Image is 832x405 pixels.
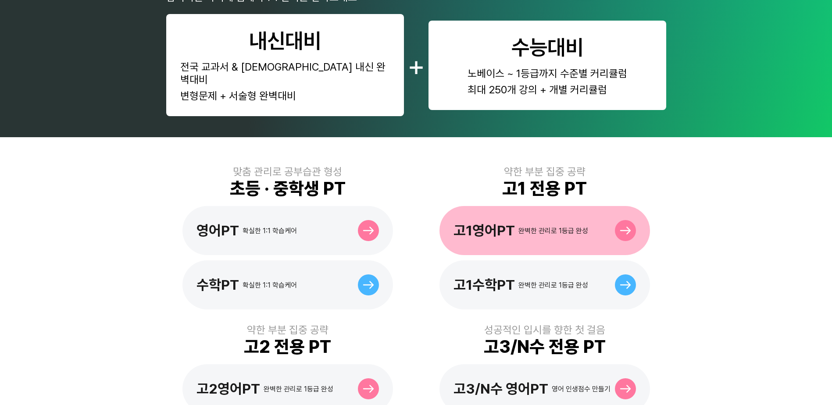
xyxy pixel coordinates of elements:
div: 영어PT [196,222,239,239]
div: 약한 부분 집중 공략 [247,323,329,336]
div: 고3/N수 영어PT [453,380,548,397]
div: 고1 전용 PT [502,178,587,199]
div: 고2 전용 PT [244,336,331,357]
div: 고1영어PT [453,222,515,239]
div: + [407,49,425,82]
div: 확실한 1:1 학습케어 [243,281,297,289]
div: 수학PT [196,277,239,293]
div: 맞춤 관리로 공부습관 형성 [233,165,342,178]
div: 완벽한 관리로 1등급 완성 [518,227,588,235]
div: 노베이스 ~ 1등급까지 수준별 커리큘럼 [468,67,627,80]
div: 수능대비 [511,35,583,60]
div: 확실한 1:1 학습케어 [243,227,297,235]
div: 내신대비 [249,28,321,53]
div: 변형문제 + 서술형 완벽대비 [180,89,390,102]
div: 고3/N수 전용 PT [484,336,606,357]
div: 약한 부분 집중 공략 [504,165,586,178]
div: 초등 · 중학생 PT [230,178,346,199]
div: 전국 교과서 & [DEMOGRAPHIC_DATA] 내신 완벽대비 [180,60,390,86]
div: 고1수학PT [453,277,515,293]
div: 완벽한 관리로 1등급 완성 [518,281,588,289]
div: 고2영어PT [196,380,260,397]
div: 영어 인생점수 만들기 [552,385,611,393]
div: 성공적인 입시를 향한 첫 걸음 [484,323,605,336]
div: 최대 250개 강의 + 개별 커리큘럼 [468,83,627,96]
div: 완벽한 관리로 1등급 완성 [264,385,333,393]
